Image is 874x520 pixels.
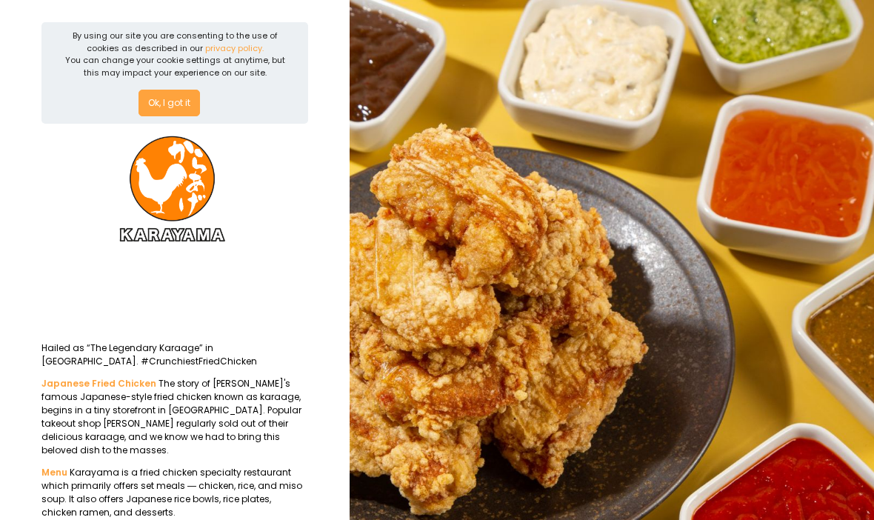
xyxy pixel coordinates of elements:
[41,341,308,368] div: Hailed as “The Legendary Karaage” in [GEOGRAPHIC_DATA]. #CrunchiestFriedChicken
[64,30,285,79] div: By using our site you are consenting to the use of cookies as described in our You can change you...
[41,244,308,333] div: Japan's #CrunchiestFriedChicken
[205,42,264,54] a: privacy policy.
[41,466,308,519] div: Karayama is a fried chicken specialty restaurant which primarily offers set meals ― chicken, rice...
[41,466,67,479] b: Menu
[117,133,228,244] img: Karayama Philippines
[139,90,200,116] button: Ok, I got it
[41,377,308,457] div: The story of [PERSON_NAME]'s famous Japanese-style fried chicken known as karaage, begins in a ti...
[41,377,156,390] b: Japanese Fried Chicken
